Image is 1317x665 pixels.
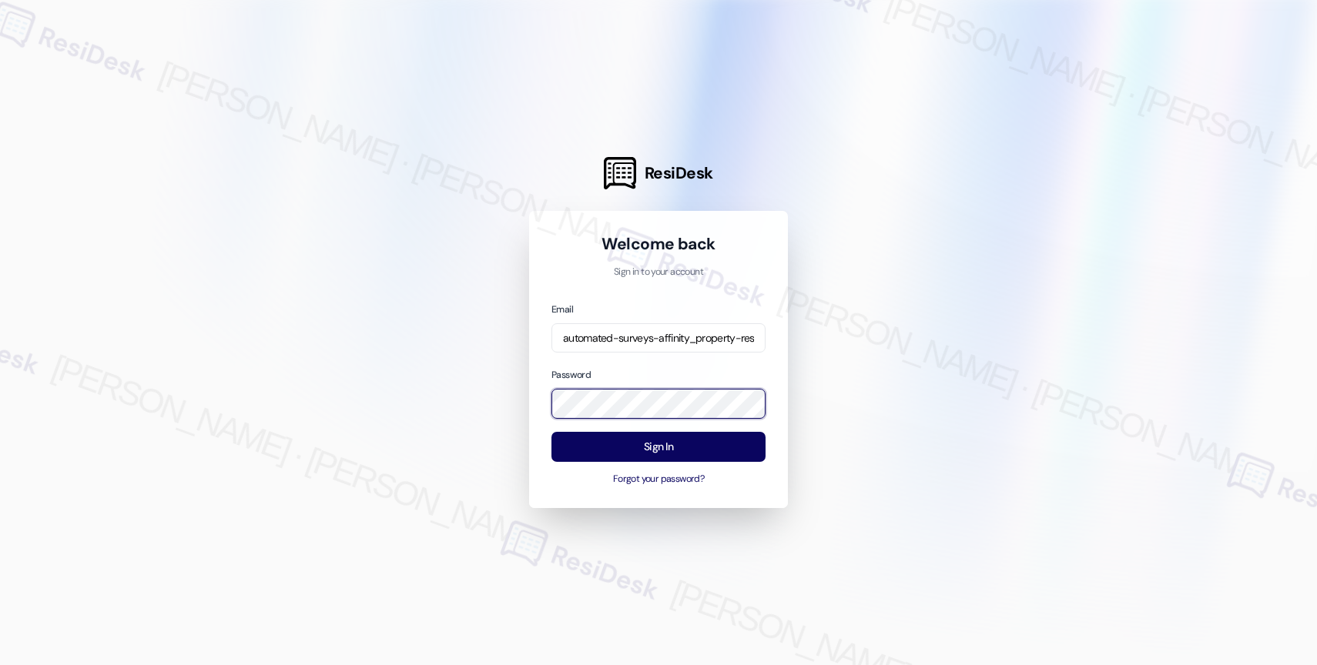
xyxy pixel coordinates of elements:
[551,233,766,255] h1: Welcome back
[551,432,766,462] button: Sign In
[551,473,766,486] button: Forgot your password?
[551,303,573,316] label: Email
[551,323,766,353] input: name@example.com
[551,266,766,279] p: Sign in to your account
[604,157,636,189] img: ResiDesk Logo
[551,369,591,381] label: Password
[645,162,713,184] span: ResiDesk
